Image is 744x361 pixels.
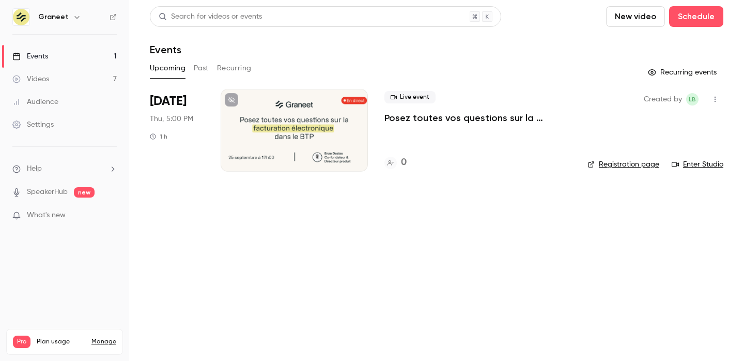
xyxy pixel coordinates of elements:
span: Louis Bonte [686,93,699,106]
button: New video [606,6,665,27]
span: Thu, 5:00 PM [150,114,193,124]
iframe: Noticeable Trigger [104,211,117,220]
div: Events [12,51,48,62]
div: Audience [12,97,58,107]
a: Manage [91,338,116,346]
span: [DATE] [150,93,187,110]
h1: Events [150,43,181,56]
img: Graneet [13,9,29,25]
li: help-dropdown-opener [12,163,117,174]
div: Settings [12,119,54,130]
div: Search for videos or events [159,11,262,22]
span: Pro [13,336,30,348]
button: Past [194,60,209,77]
button: Upcoming [150,60,185,77]
div: 1 h [150,132,167,141]
button: Recurring events [643,64,723,81]
span: Plan usage [37,338,85,346]
span: Help [27,163,42,174]
h4: 0 [401,156,407,170]
button: Recurring [217,60,252,77]
span: Live event [384,91,436,103]
span: new [74,187,95,198]
div: Videos [12,74,49,84]
button: Schedule [669,6,723,27]
span: What's new [27,210,66,221]
div: Sep 25 Thu, 5:00 PM (Europe/Paris) [150,89,204,172]
a: 0 [384,156,407,170]
span: Created by [644,93,682,106]
a: Posez toutes vos questions sur la facturation électronique dans le BTP ! [384,112,571,124]
a: Registration page [587,159,659,170]
span: LB [689,93,696,106]
a: Enter Studio [672,159,723,170]
a: SpeakerHub [27,187,68,198]
h6: Graneet [38,12,69,22]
